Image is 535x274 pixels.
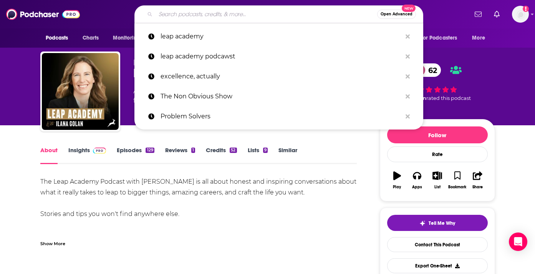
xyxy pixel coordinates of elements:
[467,31,495,45] button: open menu
[416,31,469,45] button: open menu
[78,31,104,45] a: Charts
[40,31,78,45] button: open menu
[113,33,140,43] span: Monitoring
[42,53,119,130] img: Leap Academy with Ilana Golan
[161,27,402,46] p: leap academy
[512,6,529,23] img: User Profile
[387,215,488,231] button: tell me why sparkleTell Me Why
[6,7,80,22] img: Podchaser - Follow, Share and Rate Podcasts
[512,6,529,23] span: Logged in as megcassidy
[419,220,426,226] img: tell me why sparkle
[133,96,283,105] span: featuring
[467,166,487,194] button: Share
[387,258,488,273] button: Export One-Sheet
[393,185,401,189] div: Play
[108,31,150,45] button: open menu
[278,146,297,164] a: Similar
[83,33,99,43] span: Charts
[133,58,188,66] span: [PERSON_NAME]
[447,166,467,194] button: Bookmark
[377,10,416,19] button: Open AdvancedNew
[387,237,488,252] a: Contact This Podcast
[402,5,416,12] span: New
[40,146,58,164] a: About
[165,146,195,164] a: Reviews1
[407,166,427,194] button: Apps
[134,86,423,106] a: The Non Obvious Show
[381,12,412,16] span: Open Advanced
[512,6,529,23] button: Show profile menu
[421,63,441,77] span: 62
[146,148,154,153] div: 129
[156,8,377,20] input: Search podcasts, credits, & more...
[68,146,106,164] a: InsightsPodchaser Pro
[421,33,457,43] span: For Podcasters
[472,185,483,189] div: Share
[206,146,237,164] a: Credits52
[161,46,402,66] p: leap academy podcawst
[426,95,471,101] span: rated this podcast
[133,87,283,105] div: A weekly podcast
[191,148,195,153] div: 1
[472,33,485,43] span: More
[434,185,441,189] div: List
[161,86,402,106] p: The Non Obvious Show
[248,146,268,164] a: Lists9
[134,5,423,23] div: Search podcasts, credits, & more...
[46,33,68,43] span: Podcasts
[161,106,402,126] p: Problem Solvers
[134,46,423,66] a: leap academy podcawst
[429,220,455,226] span: Tell Me Why
[509,232,527,251] div: Open Intercom Messenger
[448,185,466,189] div: Bookmark
[230,148,237,153] div: 52
[263,148,268,153] div: 9
[387,166,407,194] button: Play
[134,106,423,126] a: Problem Solvers
[134,27,423,46] a: leap academy
[412,185,422,189] div: Apps
[134,66,423,86] a: excellence, actually
[387,146,488,162] div: Rate
[161,66,402,86] p: excellence, actually
[117,146,154,164] a: Episodes129
[387,126,488,143] button: Follow
[472,8,485,21] a: Show notifications dropdown
[491,8,503,21] a: Show notifications dropdown
[523,6,529,12] svg: Add a profile image
[93,148,106,154] img: Podchaser Pro
[413,63,441,77] a: 62
[380,58,495,106] div: 62 1 personrated this podcast
[427,166,447,194] button: List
